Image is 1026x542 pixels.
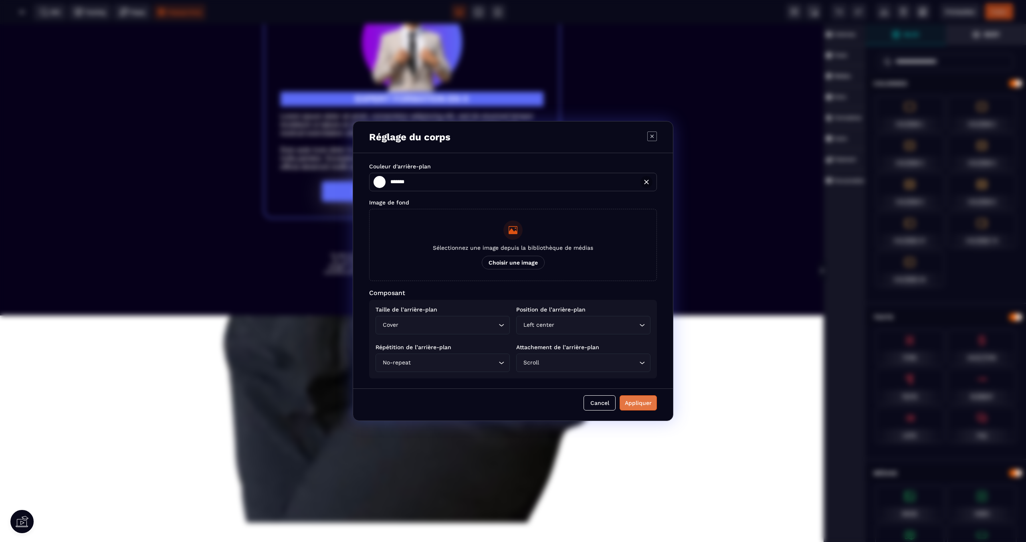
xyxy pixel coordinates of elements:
[516,306,650,313] p: Position de l’arrière-plan
[556,321,637,330] input: Search for option
[521,358,541,367] span: Scroll
[369,199,409,206] p: Image de fond
[400,321,497,330] input: Search for option
[482,256,545,269] span: Choisir une image
[376,344,510,350] p: Répétition de l’arrière-plan
[625,399,652,407] div: Appliquer
[381,358,412,367] span: No-repeat
[281,68,543,82] text: EXPERT FORMATION EN X
[369,131,450,143] p: Réglage du corps
[620,395,657,411] button: Appliquer
[433,245,593,251] span: Sélectionnez une image depuis la bibliothèque de médias
[584,395,616,411] button: Cancel
[376,316,510,334] div: Search for option
[521,321,556,330] span: Left center
[412,358,497,367] input: Search for option
[369,289,657,297] p: Composant
[376,354,510,372] div: Search for option
[516,354,650,372] div: Search for option
[281,86,543,149] text: Lorem ipsum dolor sit amet, consectetur adipiscing elit, sed do eiusmod tempor incididunt ut labo...
[168,227,656,275] text: Ce site ne fait pas partie du site YouTube™, Google™, Facebook™, Google Inc. ou Facebook Inc. De ...
[541,358,637,367] input: Search for option
[516,316,650,334] div: Search for option
[322,157,502,178] button: ACCEDER A LA MASTERCLASS
[381,321,400,330] span: Cover
[369,209,657,281] button: Sélectionnez une image depuis la bibliothèque de médiasChoisir une image
[376,306,510,313] p: Taille de l’arrière-plan
[516,344,650,350] p: Attachement de l’arrière-plan
[369,163,431,170] p: Couleur d'arrière-plan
